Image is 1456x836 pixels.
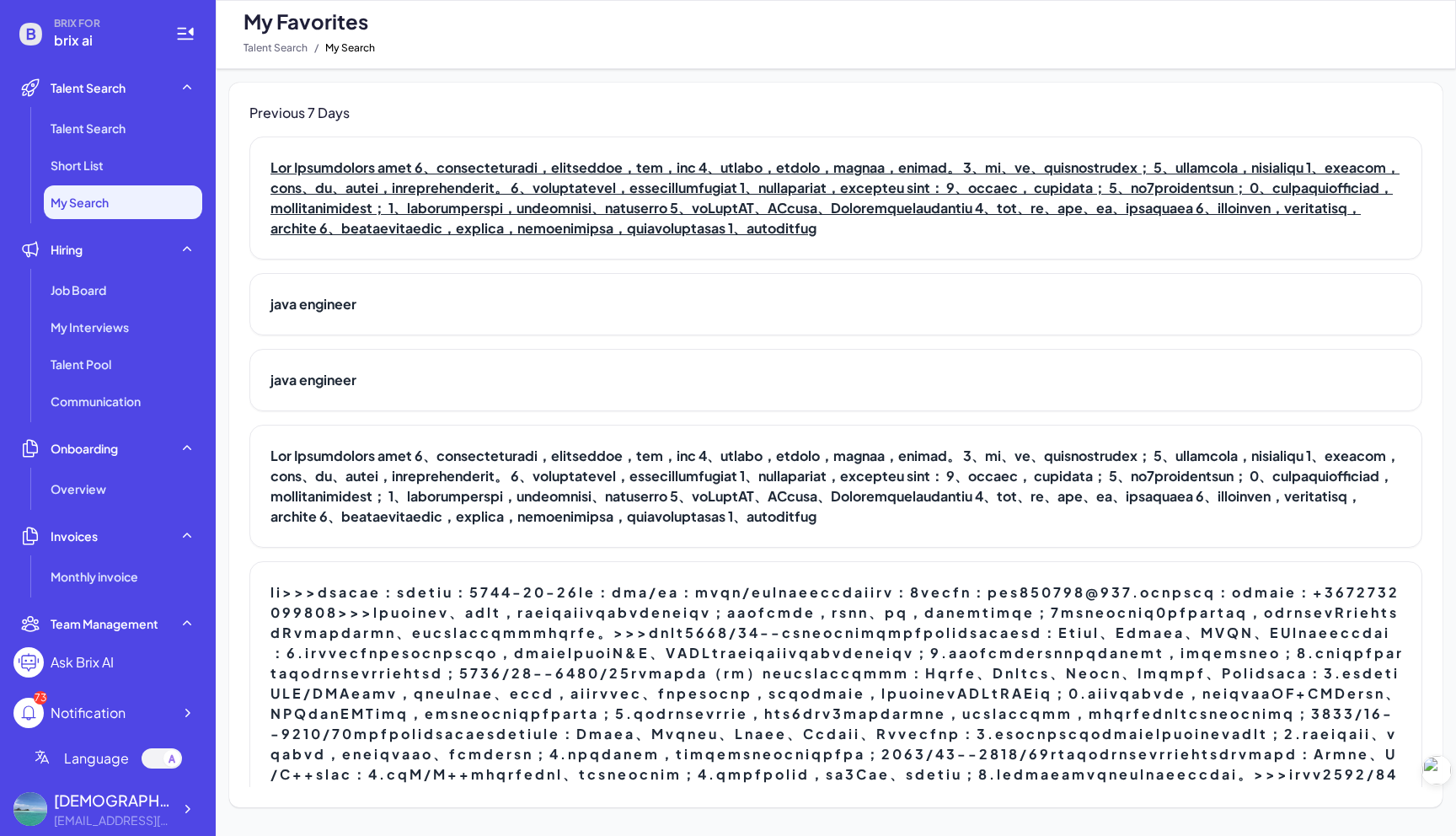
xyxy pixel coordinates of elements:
[270,158,1401,238] h2: Lor Ipsumdolors amet 6、consecteturadi，elitseddoe，tem，inc 4、utlabo，etdolo，magnaa，enimad。 3、mi、ve、q...
[270,446,1401,527] h2: Lor Ipsumdolors amet 6、consecteturadi，elitseddoe，tem，inc 4、utlabo，etdolo，magnaa，enimad。 3、mi、ve、q...
[51,356,111,372] span: Talent Pool
[54,812,172,829] div: 2725121109@qq.com
[249,103,1422,123] h3: Previous 7 Days
[244,8,368,35] span: My Favorites
[51,393,141,410] span: Communication
[13,792,47,826] img: 603306eb96b24af9be607d0c73ae8e85.jpg
[51,319,129,335] span: My Interviews
[51,281,106,298] span: Job Board
[51,241,83,258] span: Hiring
[51,79,126,96] span: Talent Search
[54,17,155,30] span: BRIX FOR
[244,38,308,58] span: Talent Search
[314,38,318,58] span: /
[64,748,129,769] span: Language
[51,194,109,211] span: My Search
[270,294,1401,314] h2: java engineer
[51,120,126,137] span: Talent Search
[270,370,1401,390] h2: java engineer
[51,440,118,457] span: Onboarding
[34,691,47,705] div: 73
[51,703,126,723] div: Notification
[325,38,375,58] span: My Search
[51,615,158,632] span: Team Management
[51,568,138,585] span: Monthly invoice
[51,528,98,544] span: Invoices
[51,157,104,174] span: Short List
[54,30,155,51] span: brix ai
[51,652,114,673] div: Ask Brix AI
[51,480,106,497] span: Overview
[54,789,172,812] div: laizhineng789 laiz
